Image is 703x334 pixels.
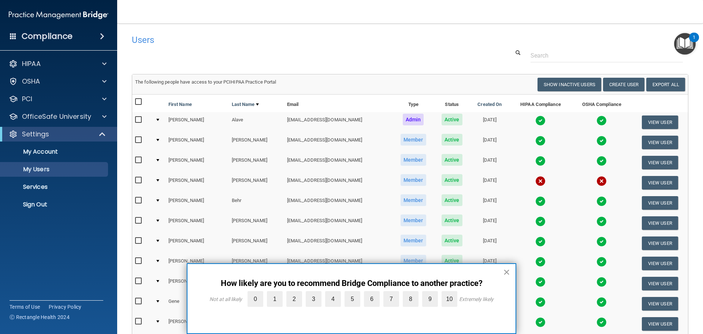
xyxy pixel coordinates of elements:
[470,213,510,233] td: [DATE]
[535,257,546,267] img: tick.e7d51cea.svg
[364,291,380,307] label: 6
[470,193,510,213] td: [DATE]
[284,112,393,132] td: [EMAIL_ADDRESS][DOMAIN_NAME]
[535,156,546,166] img: tick.e7d51cea.svg
[535,236,546,247] img: tick.e7d51cea.svg
[9,8,108,22] img: PMB logo
[477,100,502,109] a: Created On
[401,194,426,206] span: Member
[5,166,105,173] p: My Users
[168,100,192,109] a: First Name
[229,193,284,213] td: Behr
[596,257,607,267] img: tick.e7d51cea.svg
[49,303,82,311] a: Privacy Policy
[284,193,393,213] td: [EMAIL_ADDRESS][DOMAIN_NAME]
[22,130,49,139] p: Settings
[596,236,607,247] img: tick.e7d51cea.svg
[22,112,91,121] p: OfficeSafe University
[693,37,695,47] div: 1
[165,112,229,132] td: [PERSON_NAME]
[284,233,393,253] td: [EMAIL_ADDRESS][DOMAIN_NAME]
[470,153,510,173] td: [DATE]
[538,78,601,91] button: Show Inactive Users
[165,253,229,274] td: [PERSON_NAME]
[535,317,546,327] img: tick.e7d51cea.svg
[603,78,644,91] button: Create User
[10,303,40,311] a: Terms of Use
[470,112,510,132] td: [DATE]
[135,79,276,85] span: The following people have access to your PCIHIPAA Practice Portal
[403,291,419,307] label: 8
[284,95,393,112] th: Email
[646,78,685,91] a: Export All
[229,132,284,153] td: [PERSON_NAME]
[229,112,284,132] td: Alave
[442,255,462,267] span: Active
[5,201,105,208] p: Sign Out
[284,213,393,233] td: [EMAIL_ADDRESS][DOMAIN_NAME]
[401,174,426,186] span: Member
[165,132,229,153] td: [PERSON_NAME]
[442,114,462,125] span: Active
[596,136,607,146] img: tick.e7d51cea.svg
[10,313,70,321] span: Ⓒ Rectangle Health 2024
[284,253,393,274] td: [EMAIL_ADDRESS][DOMAIN_NAME]
[22,77,40,86] p: OSHA
[642,257,678,270] button: View User
[284,153,393,173] td: [EMAIL_ADDRESS][DOMAIN_NAME]
[284,173,393,193] td: [EMAIL_ADDRESS][DOMAIN_NAME]
[229,253,284,274] td: [PERSON_NAME]
[470,253,510,274] td: [DATE]
[596,196,607,206] img: tick.e7d51cea.svg
[642,176,678,190] button: View User
[642,216,678,230] button: View User
[642,136,678,149] button: View User
[642,236,678,250] button: View User
[401,255,426,267] span: Member
[22,31,72,41] h4: Compliance
[393,95,434,112] th: Type
[596,176,607,186] img: cross.ca9f0e7f.svg
[345,291,360,307] label: 5
[674,33,696,55] button: Open Resource Center, 1 new notification
[165,213,229,233] td: [PERSON_NAME]
[165,193,229,213] td: [PERSON_NAME]
[383,291,399,307] label: 7
[531,49,683,62] input: Search
[535,216,546,227] img: tick.e7d51cea.svg
[642,297,678,311] button: View User
[442,174,462,186] span: Active
[470,132,510,153] td: [DATE]
[286,291,302,307] label: 2
[325,291,341,307] label: 4
[442,214,462,226] span: Active
[22,95,32,103] p: PCI
[132,35,452,45] h4: Users
[535,176,546,186] img: cross.ca9f0e7f.svg
[510,95,572,112] th: HIPAA Compliance
[165,314,229,334] td: [PERSON_NAME]
[403,114,424,125] span: Admin
[165,274,229,294] td: [PERSON_NAME]
[232,100,259,109] a: Last Name
[165,294,229,314] td: Gene
[442,291,457,307] label: 10
[5,183,105,191] p: Services
[535,277,546,287] img: tick.e7d51cea.svg
[535,115,546,126] img: tick.e7d51cea.svg
[470,173,510,193] td: [DATE]
[442,235,462,246] span: Active
[229,153,284,173] td: [PERSON_NAME]
[642,277,678,290] button: View User
[470,233,510,253] td: [DATE]
[442,154,462,166] span: Active
[229,233,284,253] td: [PERSON_NAME]
[642,115,678,129] button: View User
[401,235,426,246] span: Member
[209,296,242,302] div: Not at all likely
[229,213,284,233] td: [PERSON_NAME]
[401,134,426,146] span: Member
[596,277,607,287] img: tick.e7d51cea.svg
[459,296,494,302] div: Extremely likely
[535,136,546,146] img: tick.e7d51cea.svg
